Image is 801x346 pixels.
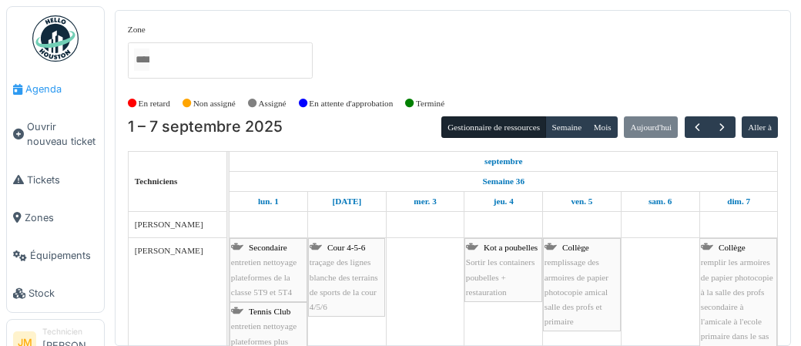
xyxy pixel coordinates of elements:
[135,246,203,255] span: [PERSON_NAME]
[259,97,287,110] label: Assigné
[562,243,589,252] span: Collège
[723,192,754,211] a: 7 septembre 2025
[685,116,710,139] button: Précédent
[193,97,236,110] label: Non assigné
[30,248,98,263] span: Équipements
[7,237,104,274] a: Équipements
[484,243,538,252] span: Kot a poubelles
[742,116,778,138] button: Aller à
[7,108,104,160] a: Ouvrir nouveau ticket
[27,173,98,187] span: Tickets
[7,274,104,312] a: Stock
[479,172,528,191] a: Semaine 36
[139,97,170,110] label: En retard
[7,70,104,108] a: Agenda
[410,192,440,211] a: 3 septembre 2025
[42,326,98,338] div: Technicien
[231,257,297,296] span: entretien nettoyage plateformes de la classe 5T9 et 5T4
[32,15,79,62] img: Badge_color-CXgf-gQk.svg
[466,257,535,296] span: Sortir les containers poubelles + restauration
[27,119,98,149] span: Ouvrir nouveau ticket
[25,210,98,225] span: Zones
[645,192,675,211] a: 6 septembre 2025
[254,192,283,211] a: 1 septembre 2025
[7,161,104,199] a: Tickets
[134,49,149,71] input: Tous
[545,116,588,138] button: Semaine
[128,118,283,136] h2: 1 – 7 septembre 2025
[490,192,518,211] a: 4 septembre 2025
[567,192,596,211] a: 5 septembre 2025
[545,257,608,326] span: remplissage des armoires de papier photocopie amical salle des profs et primaire
[28,286,98,301] span: Stock
[587,116,618,138] button: Mois
[135,176,178,186] span: Techniciens
[7,199,104,237] a: Zones
[128,23,146,36] label: Zone
[481,152,527,171] a: 1 septembre 2025
[135,220,203,229] span: [PERSON_NAME]
[310,257,378,311] span: traçage des lignes blanche des terrains de sports de la cour 4/5/6
[329,192,366,211] a: 2 septembre 2025
[25,82,98,96] span: Agenda
[624,116,678,138] button: Aujourd'hui
[416,97,444,110] label: Terminé
[249,307,290,316] span: Tennis Club
[309,97,393,110] label: En attente d'approbation
[327,243,365,252] span: Cour 4-5-6
[441,116,546,138] button: Gestionnaire de ressources
[719,243,746,252] span: Collège
[709,116,735,139] button: Suivant
[249,243,287,252] span: Secondaire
